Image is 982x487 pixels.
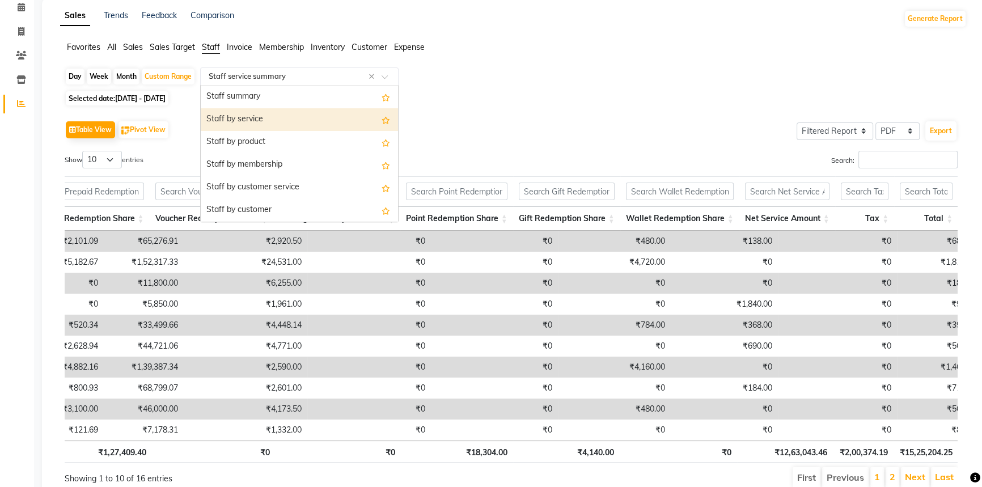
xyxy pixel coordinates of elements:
[104,315,184,336] td: ₹33,499.66
[104,336,184,357] td: ₹44,721.06
[307,399,431,420] td: ₹0
[307,252,431,273] td: ₹0
[307,357,431,378] td: ₹0
[227,42,252,52] span: Invoice
[201,154,398,176] div: Staff by membership
[519,183,615,200] input: Search Gift Redemption Share
[307,420,431,441] td: ₹0
[307,273,431,294] td: ₹0
[121,126,130,135] img: pivot.png
[107,42,116,52] span: All
[32,183,144,200] input: Search Prepaid Redemption Share
[394,42,425,52] span: Expense
[558,294,671,315] td: ₹0
[431,315,558,336] td: ₹0
[671,420,778,441] td: ₹0
[558,399,671,420] td: ₹480.00
[201,131,398,154] div: Staff by product
[620,206,739,231] th: Wallet Redemption Share: activate to sort column ascending
[65,466,427,485] div: Showing 1 to 10 of 16 entries
[104,378,184,399] td: ₹68,799.07
[431,273,558,294] td: ₹0
[831,151,958,168] label: Search:
[307,336,431,357] td: ₹0
[671,231,778,252] td: ₹138.00
[50,420,104,441] td: ₹121.69
[184,252,307,273] td: ₹24,531.00
[431,420,558,441] td: ₹0
[104,399,184,420] td: ₹46,000.00
[50,315,104,336] td: ₹520.34
[558,378,671,399] td: ₹0
[778,252,897,273] td: ₹0
[104,252,184,273] td: ₹1,52,317.33
[311,42,345,52] span: Inventory
[558,357,671,378] td: ₹4,160.00
[925,121,956,141] button: Export
[739,206,835,231] th: Net Service Amount: activate to sort column ascending
[184,315,307,336] td: ₹4,448.14
[104,420,184,441] td: ₹7,178.31
[671,357,778,378] td: ₹0
[382,181,390,194] span: Add this report to Favorites List
[833,441,893,463] th: ₹2,00,374.19
[115,94,166,103] span: [DATE] - [DATE]
[276,441,401,463] th: ₹0
[382,135,390,149] span: Add this report to Favorites List
[558,231,671,252] td: ₹480.00
[431,357,558,378] td: ₹0
[142,69,194,84] div: Custom Range
[50,294,104,315] td: ₹0
[778,378,897,399] td: ₹0
[87,69,111,84] div: Week
[50,273,104,294] td: ₹0
[558,420,671,441] td: ₹0
[118,121,168,138] button: Pivot View
[50,399,104,420] td: ₹3,100.00
[900,183,953,200] input: Search Total
[400,206,513,231] th: Point Redemption Share: activate to sort column ascending
[104,357,184,378] td: ₹1,39,387.34
[431,231,558,252] td: ₹0
[104,10,128,20] a: Trends
[874,471,880,482] a: 1
[60,6,90,26] a: Sales
[671,336,778,357] td: ₹690.00
[778,315,897,336] td: ₹0
[369,71,378,83] span: Clear all
[431,336,558,357] td: ₹0
[201,86,398,108] div: Staff summary
[737,441,833,463] th: ₹12,63,043.46
[431,378,558,399] td: ₹0
[890,471,895,482] a: 2
[152,441,276,463] th: ₹0
[835,206,894,231] th: Tax: activate to sort column ascending
[104,273,184,294] td: ₹11,800.00
[184,378,307,399] td: ₹2,601.00
[113,69,139,84] div: Month
[671,294,778,315] td: ₹1,840.00
[671,399,778,420] td: ₹0
[50,336,104,357] td: ₹2,628.94
[50,357,104,378] td: ₹4,882.16
[67,42,100,52] span: Favorites
[191,10,234,20] a: Comparison
[201,108,398,131] div: Staff by service
[626,183,734,200] input: Search Wallet Redemption Share
[352,42,387,52] span: Customer
[184,294,307,315] td: ₹1,961.00
[307,294,431,315] td: ₹0
[307,231,431,252] td: ₹0
[30,441,152,463] th: ₹1,27,409.40
[513,206,620,231] th: Gift Redemption Share: activate to sort column ascending
[905,471,925,482] a: Next
[66,121,115,138] button: Table View
[201,199,398,222] div: Staff by customer
[142,10,177,20] a: Feedback
[82,151,122,168] select: Showentries
[558,252,671,273] td: ₹4,720.00
[155,183,268,200] input: Search Voucher Redemption Share
[50,378,104,399] td: ₹800.93
[778,420,897,441] td: ₹0
[26,206,150,231] th: Prepaid Redemption Share: activate to sort column ascending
